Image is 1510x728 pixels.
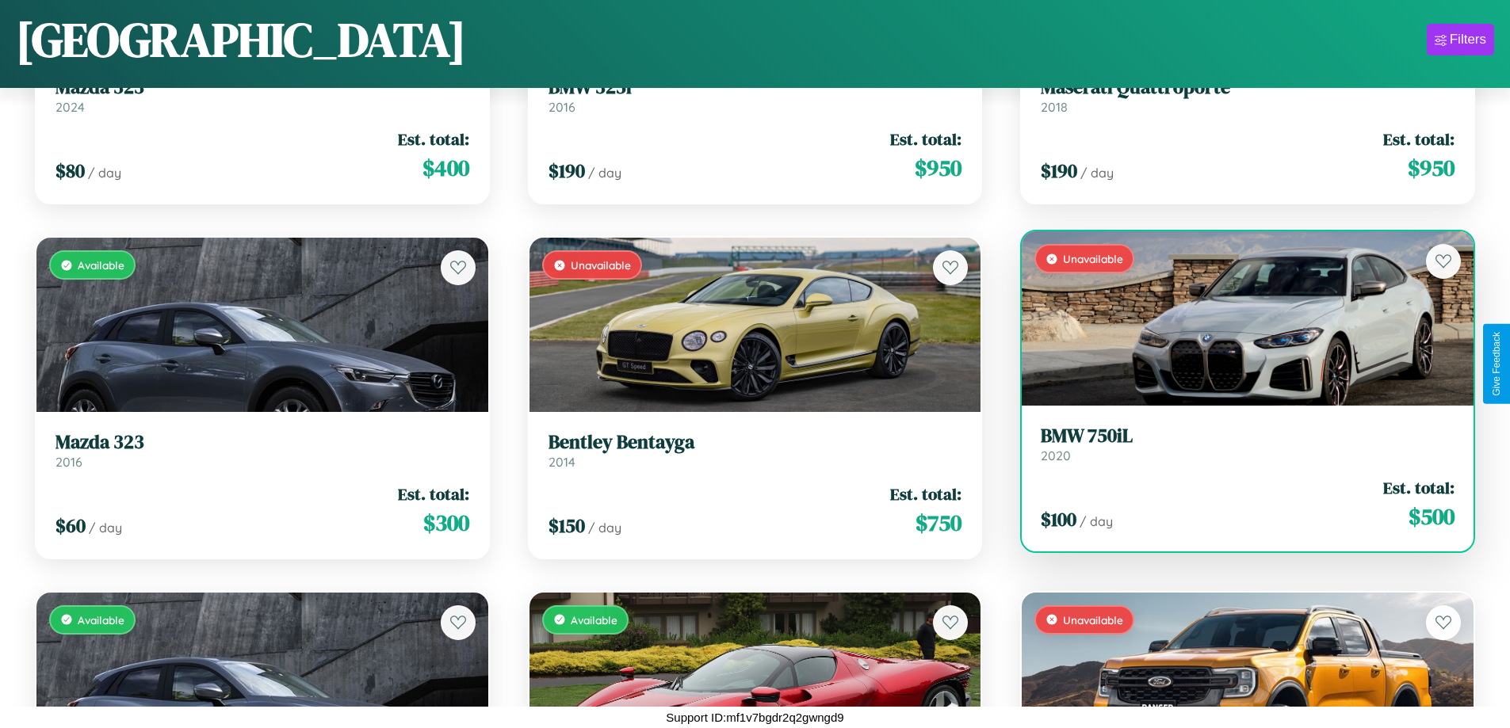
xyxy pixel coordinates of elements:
[916,507,961,539] span: $ 750
[549,76,962,115] a: BMW 325i2016
[549,99,575,115] span: 2016
[55,158,85,184] span: $ 80
[1041,425,1455,448] h3: BMW 750iL
[88,165,121,181] span: / day
[549,431,962,470] a: Bentley Bentayga2014
[78,613,124,627] span: Available
[571,613,617,627] span: Available
[398,128,469,151] span: Est. total:
[1080,513,1113,529] span: / day
[55,76,469,115] a: Mazda 3232024
[1427,24,1494,55] button: Filters
[549,158,585,184] span: $ 190
[1041,506,1076,532] span: $ 100
[55,431,469,470] a: Mazda 3232016
[1408,152,1455,184] span: $ 950
[1080,165,1114,181] span: / day
[1063,252,1123,265] span: Unavailable
[588,520,621,536] span: / day
[571,258,631,272] span: Unavailable
[890,482,961,505] span: Est. total:
[55,76,469,99] h3: Mazda 323
[78,258,124,272] span: Available
[588,165,621,181] span: / day
[1063,613,1123,627] span: Unavailable
[423,507,469,539] span: $ 300
[55,99,85,115] span: 2024
[1383,476,1455,499] span: Est. total:
[1041,76,1455,115] a: Maserati Quattroporte2018
[422,152,469,184] span: $ 400
[1383,128,1455,151] span: Est. total:
[549,431,962,454] h3: Bentley Bentayga
[1409,501,1455,532] span: $ 500
[1041,158,1077,184] span: $ 190
[89,520,122,536] span: / day
[549,513,585,539] span: $ 150
[549,76,962,99] h3: BMW 325i
[1041,425,1455,463] a: BMW 750iL2020
[1491,332,1502,396] div: Give Feedback
[55,513,86,539] span: $ 60
[398,482,469,505] span: Est. total:
[55,454,82,470] span: 2016
[1041,76,1455,99] h3: Maserati Quattroporte
[55,431,469,454] h3: Mazda 323
[666,707,843,728] p: Support ID: mf1v7bgdr2q2gwngd9
[915,152,961,184] span: $ 950
[1450,32,1486,48] div: Filters
[1041,99,1068,115] span: 2018
[16,7,466,72] h1: [GEOGRAPHIC_DATA]
[1041,448,1071,463] span: 2020
[549,454,575,470] span: 2014
[890,128,961,151] span: Est. total:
